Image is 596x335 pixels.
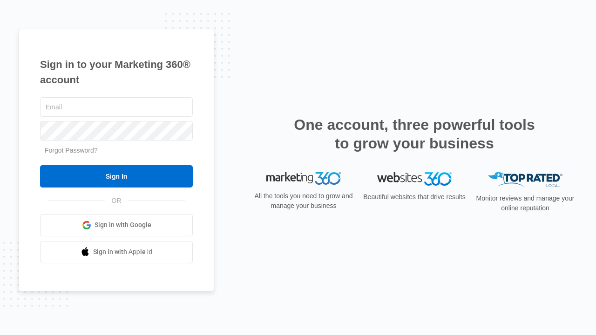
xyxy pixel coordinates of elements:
[40,165,193,188] input: Sign In
[377,172,452,186] img: Websites 360
[251,191,356,211] p: All the tools you need to grow and manage your business
[93,247,153,257] span: Sign in with Apple Id
[95,220,151,230] span: Sign in with Google
[40,241,193,263] a: Sign in with Apple Id
[105,196,128,206] span: OR
[40,57,193,87] h1: Sign in to your Marketing 360® account
[488,172,562,188] img: Top Rated Local
[291,115,538,153] h2: One account, three powerful tools to grow your business
[45,147,98,154] a: Forgot Password?
[40,97,193,117] input: Email
[40,214,193,236] a: Sign in with Google
[362,192,467,202] p: Beautiful websites that drive results
[266,172,341,185] img: Marketing 360
[473,194,577,213] p: Monitor reviews and manage your online reputation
